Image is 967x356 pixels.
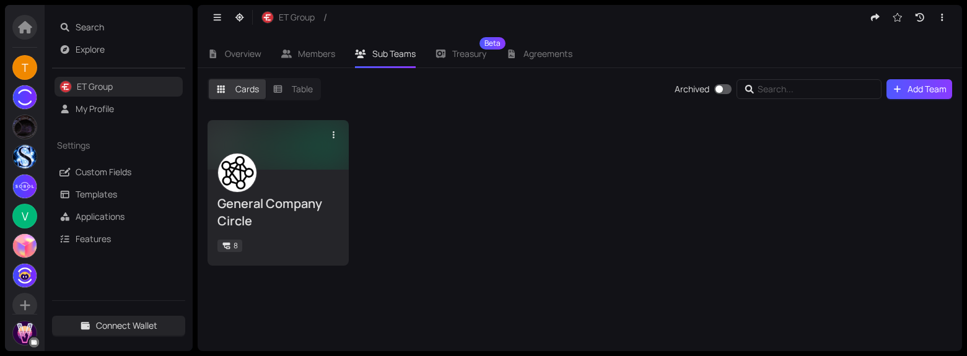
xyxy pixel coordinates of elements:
[225,48,261,59] span: Overview
[262,12,273,23] img: r-RjKx4yED.jpeg
[76,188,117,200] a: Templates
[13,145,37,168] img: c3llwUlr6D.jpeg
[218,154,256,192] img: 2e_kRPRD8r.jpeg
[372,48,416,59] span: Sub Teams
[758,82,864,96] input: Search...
[76,43,105,55] a: Explore
[255,7,321,27] button: ET Group
[76,166,131,178] a: Custom Fields
[76,211,125,222] a: Applications
[13,175,37,198] img: T8Xj_ByQ5B.jpeg
[76,233,111,245] a: Features
[77,80,113,92] a: ET Group
[479,37,505,50] sup: Beta
[452,50,486,58] span: Treasury
[13,321,37,345] img: Jo8aJ5B5ax.jpeg
[52,131,185,160] div: Settings
[13,264,37,287] img: 1d3d5e142b2c057a2bb61662301e7eb7.webp
[22,55,28,80] span: T
[13,234,37,258] img: F74otHnKuz.jpeg
[13,115,37,139] img: DqDBPFGanK.jpeg
[13,85,37,109] img: S5xeEuA_KA.jpeg
[908,82,947,96] span: Add Team
[234,240,238,251] span: 8
[76,103,114,115] a: My Profile
[886,79,953,99] button: Add Team
[57,139,159,152] span: Settings
[217,195,339,230] div: General Company Circle
[76,17,178,37] span: Search
[52,316,185,336] button: Connect Wallet
[298,48,335,59] span: Members
[96,319,157,332] span: Connect Wallet
[22,204,28,228] span: V
[675,82,709,96] div: Archived
[279,11,315,24] span: ET Group
[523,48,572,59] span: Agreements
